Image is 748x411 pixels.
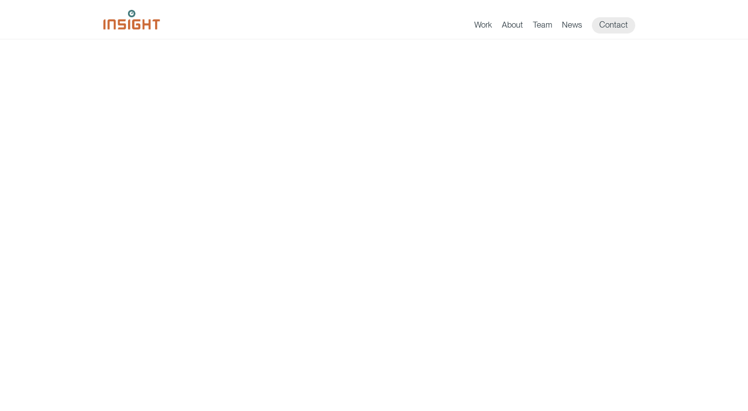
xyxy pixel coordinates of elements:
[592,17,635,34] a: Contact
[562,20,582,34] a: News
[474,17,645,34] nav: primary navigation menu
[533,20,552,34] a: Team
[474,20,492,34] a: Work
[103,10,160,30] img: Insight Marketing Design
[502,20,523,34] a: About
